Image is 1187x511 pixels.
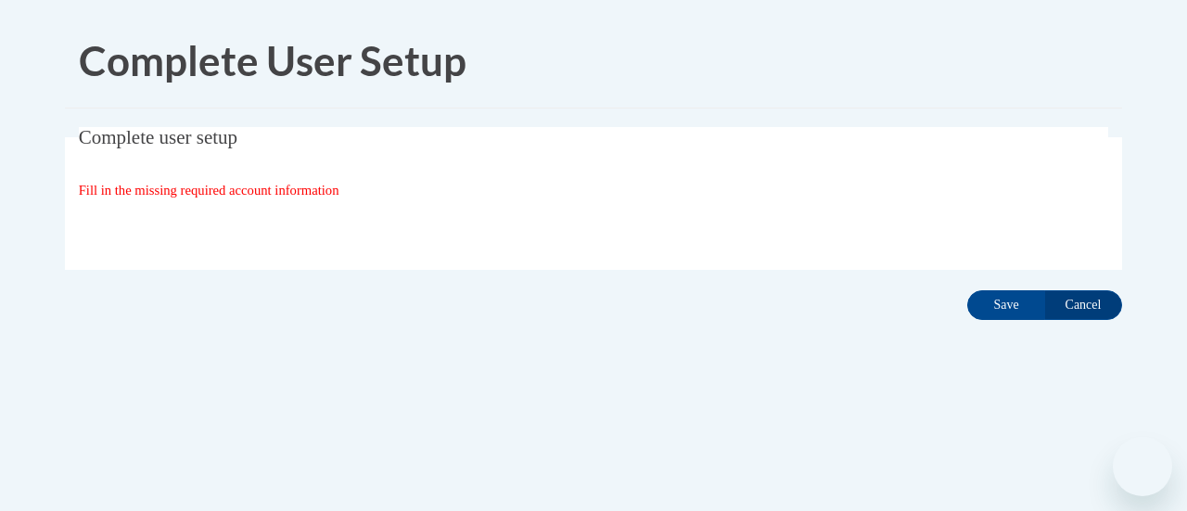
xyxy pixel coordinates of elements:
span: Complete user setup [79,126,237,148]
iframe: Button to launch messaging window [1113,437,1172,496]
span: Fill in the missing required account information [79,183,339,198]
span: Complete User Setup [79,36,466,84]
input: Cancel [1044,290,1122,320]
input: Save [967,290,1045,320]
